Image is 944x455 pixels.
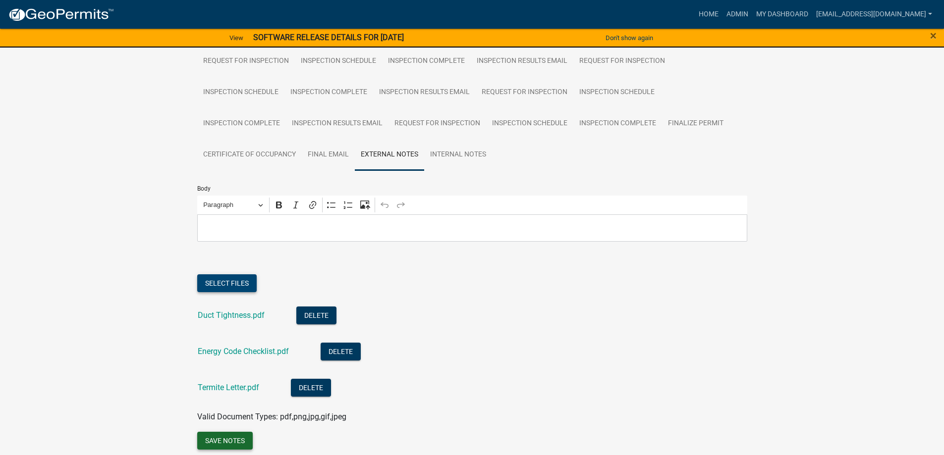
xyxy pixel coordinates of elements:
[424,139,492,171] a: Internal Notes
[197,186,211,192] label: Body
[197,46,295,77] a: Request for Inspection
[295,46,382,77] a: Inspection Schedule
[930,29,937,43] span: ×
[296,311,336,321] wm-modal-confirm: Delete Document
[486,108,573,140] a: Inspection Schedule
[573,108,662,140] a: Inspection Complete
[471,46,573,77] a: Inspection Results Email
[321,343,361,360] button: Delete
[198,347,289,356] a: Energy Code Checklist.pdf
[197,139,302,171] a: Certificate of Occupancy
[296,306,336,324] button: Delete
[291,384,331,393] wm-modal-confirm: Delete Document
[225,30,247,46] a: View
[722,5,752,24] a: Admin
[198,383,259,392] a: Termite Letter.pdf
[602,30,657,46] button: Don't show again
[662,108,729,140] a: Finalize Permit
[573,46,671,77] a: Request for Inspection
[373,77,476,108] a: Inspection Results Email
[198,310,265,320] a: Duct Tightness.pdf
[291,379,331,397] button: Delete
[197,274,257,292] button: Select files
[389,108,486,140] a: Request for Inspection
[752,5,812,24] a: My Dashboard
[199,198,267,213] button: Paragraph, Heading
[355,139,424,171] a: External Notes
[286,108,389,140] a: Inspection Results Email
[573,77,661,108] a: Inspection Schedule
[695,5,722,24] a: Home
[284,77,373,108] a: Inspection Complete
[382,46,471,77] a: Inspection Complete
[253,33,404,42] strong: SOFTWARE RELEASE DETAILS FOR [DATE]
[321,348,361,357] wm-modal-confirm: Delete Document
[197,196,747,214] div: Editor toolbar
[197,214,747,242] div: Editor editing area: main. Press Alt+0 for help.
[197,77,284,108] a: Inspection Schedule
[302,139,355,171] a: Final Email
[812,5,936,24] a: [EMAIL_ADDRESS][DOMAIN_NAME]
[930,30,937,42] button: Close
[203,199,255,211] span: Paragraph
[197,432,253,450] button: Save Notes
[197,412,346,421] span: Valid Document Types: pdf,png,jpg,gif,jpeg
[476,77,573,108] a: Request for Inspection
[197,108,286,140] a: Inspection Complete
